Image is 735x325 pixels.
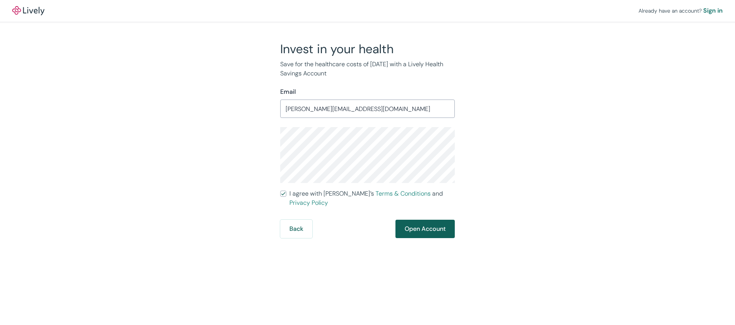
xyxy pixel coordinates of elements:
[280,220,312,238] button: Back
[703,6,723,15] a: Sign in
[12,6,44,15] a: LivelyLively
[289,189,455,207] span: I agree with [PERSON_NAME]’s and
[280,87,296,96] label: Email
[376,189,431,198] a: Terms & Conditions
[395,220,455,238] button: Open Account
[639,6,723,15] div: Already have an account?
[280,41,455,57] h2: Invest in your health
[280,60,455,78] p: Save for the healthcare costs of [DATE] with a Lively Health Savings Account
[289,199,328,207] a: Privacy Policy
[12,6,44,15] img: Lively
